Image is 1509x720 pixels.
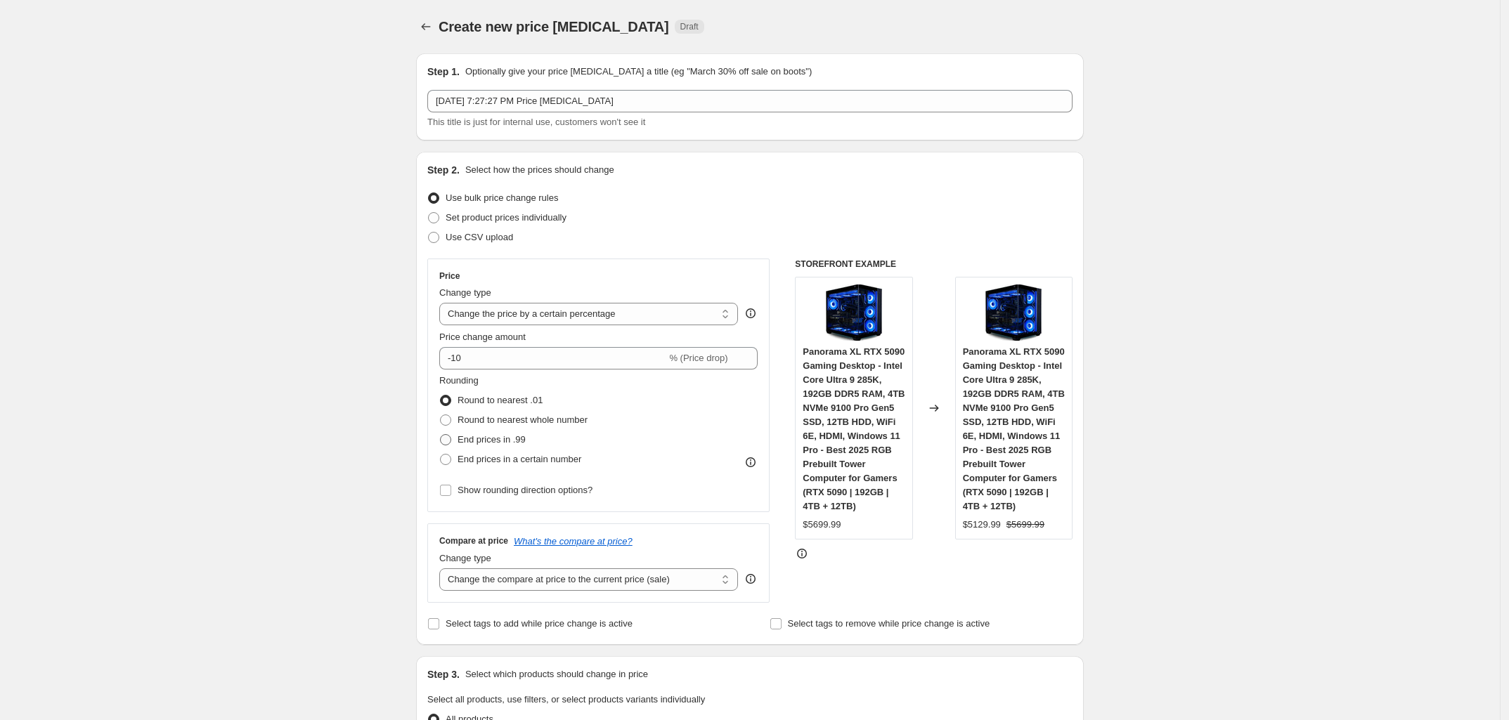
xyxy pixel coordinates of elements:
[458,485,592,495] span: Show rounding direction options?
[439,270,460,282] h3: Price
[439,287,491,298] span: Change type
[439,553,491,563] span: Change type
[458,395,543,405] span: Round to nearest .01
[985,284,1042,341] img: 61C2TPXUAYL._AC_SL1000_80x.jpg
[427,65,460,79] h2: Step 1.
[446,212,566,223] span: Set product prices individually
[963,518,1001,532] div: $5129.99
[963,346,1065,511] span: Panorama XL RTX 5090 Gaming Desktop - Intel Core Ultra 9 285K, 192GB DDR5 RAM, 4TB NVMe 9100 Pro ...
[669,353,727,363] span: % (Price drop)
[439,375,479,386] span: Rounding
[439,332,526,342] span: Price change amount
[1006,518,1044,532] strike: $5699.99
[465,163,614,177] p: Select how the prices should change
[439,535,508,546] h3: Compare at price
[465,667,648,681] p: Select which products should change in price
[458,454,581,464] span: End prices in a certain number
[427,694,705,705] span: Select all products, use filters, or select products variants individually
[427,117,645,127] span: This title is just for internal use, customers won't see it
[439,19,669,34] span: Create new price [MEDICAL_DATA]
[427,90,1073,112] input: 30% off holiday sale
[458,414,588,425] span: Round to nearest whole number
[803,518,841,532] div: $5699.99
[788,618,990,629] span: Select tags to remove while price change is active
[826,284,882,341] img: 61C2TPXUAYL._AC_SL1000_80x.jpg
[427,667,460,681] h2: Step 3.
[514,536,633,546] button: What's the compare at price?
[803,346,905,511] span: Panorama XL RTX 5090 Gaming Desktop - Intel Core Ultra 9 285K, 192GB DDR5 RAM, 4TB NVMe 9100 Pro ...
[465,65,812,79] p: Optionally give your price [MEDICAL_DATA] a title (eg "March 30% off sale on boots")
[795,258,1073,270] h6: STOREFRONT EXAMPLE
[446,232,513,242] span: Use CSV upload
[680,21,699,32] span: Draft
[458,434,526,445] span: End prices in .99
[744,572,758,586] div: help
[439,347,666,369] input: -15
[446,192,558,203] span: Use bulk price change rules
[446,618,633,629] span: Select tags to add while price change is active
[744,306,758,320] div: help
[427,163,460,177] h2: Step 2.
[416,17,436,37] button: Price change jobs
